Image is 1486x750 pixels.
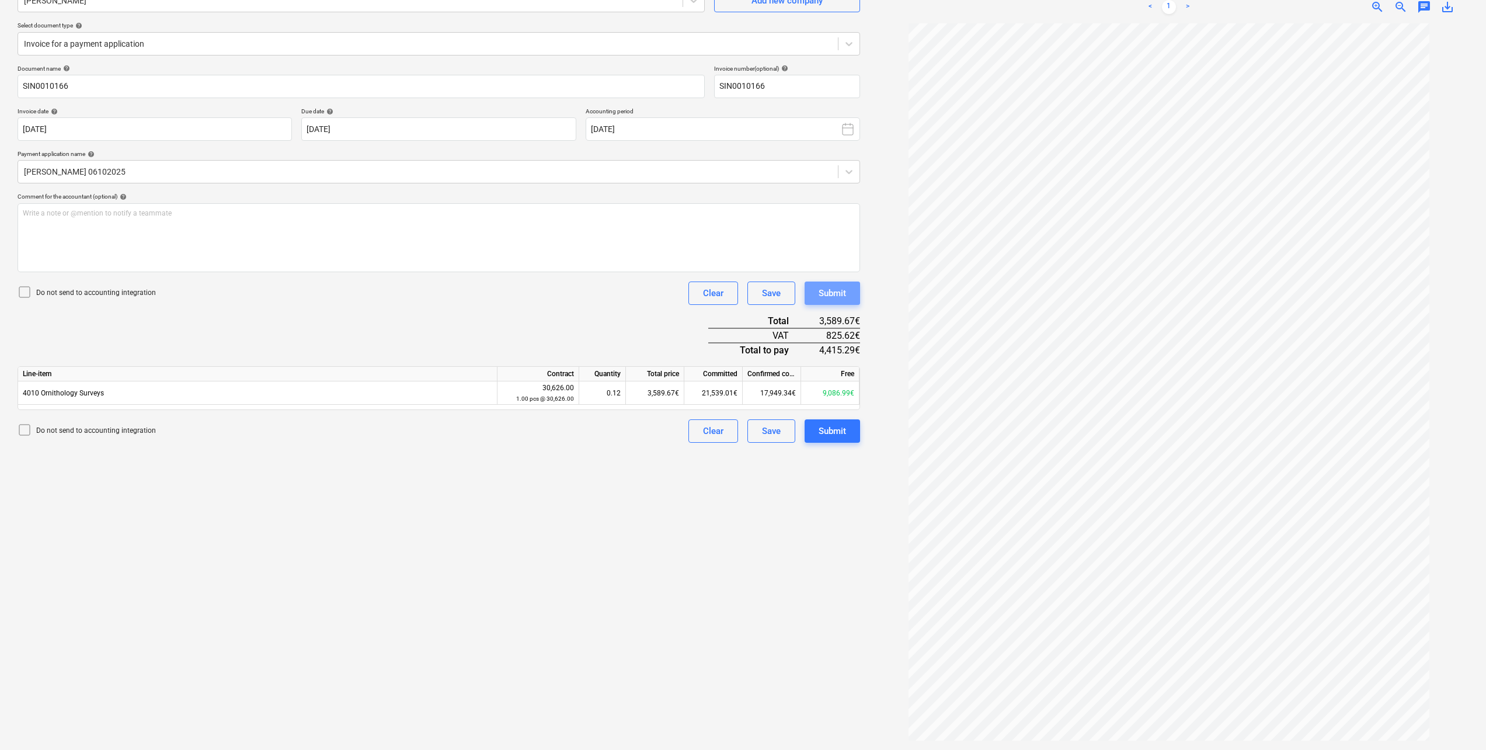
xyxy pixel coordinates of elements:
[747,419,795,443] button: Save
[61,65,70,72] span: help
[1428,694,1486,750] iframe: Chat Widget
[743,367,801,381] div: Confirmed costs
[762,286,781,301] div: Save
[579,381,626,405] div: 0.12
[743,381,801,405] div: 17,949.34€
[708,328,808,343] div: VAT
[502,383,574,404] div: 30,626.00
[703,423,723,439] div: Clear
[18,367,497,381] div: Line-item
[626,367,684,381] div: Total price
[18,117,292,141] input: Invoice date not specified
[586,117,860,141] button: [DATE]
[805,419,860,443] button: Submit
[808,343,860,357] div: 4,415.29€
[779,65,788,72] span: help
[579,367,626,381] div: Quantity
[18,75,705,98] input: Document name
[747,282,795,305] button: Save
[714,65,860,72] div: Invoice number (optional)
[688,419,738,443] button: Clear
[626,381,684,405] div: 3,589.67€
[684,381,743,405] div: 21,539.01€
[48,108,58,115] span: help
[301,107,576,115] div: Due date
[301,117,576,141] input: Due date not specified
[18,107,292,115] div: Invoice date
[801,381,859,405] div: 9,086.99€
[117,193,127,200] span: help
[684,367,743,381] div: Committed
[497,367,579,381] div: Contract
[18,22,860,29] div: Select document type
[516,395,574,402] small: 1.00 pcs @ 30,626.00
[85,151,95,158] span: help
[18,193,860,200] div: Comment for the accountant (optional)
[36,288,156,298] p: Do not send to accounting integration
[819,286,846,301] div: Submit
[688,282,738,305] button: Clear
[805,282,860,305] button: Submit
[18,65,705,72] div: Document name
[819,423,846,439] div: Submit
[324,108,333,115] span: help
[586,107,860,117] p: Accounting period
[808,314,860,328] div: 3,589.67€
[708,314,808,328] div: Total
[73,22,82,29] span: help
[703,286,723,301] div: Clear
[801,367,859,381] div: Free
[708,343,808,357] div: Total to pay
[36,426,156,436] p: Do not send to accounting integration
[714,75,860,98] input: Invoice number
[18,150,860,158] div: Payment application name
[23,389,104,397] span: 4010 Ornithology Surveys
[808,328,860,343] div: 825.62€
[762,423,781,439] div: Save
